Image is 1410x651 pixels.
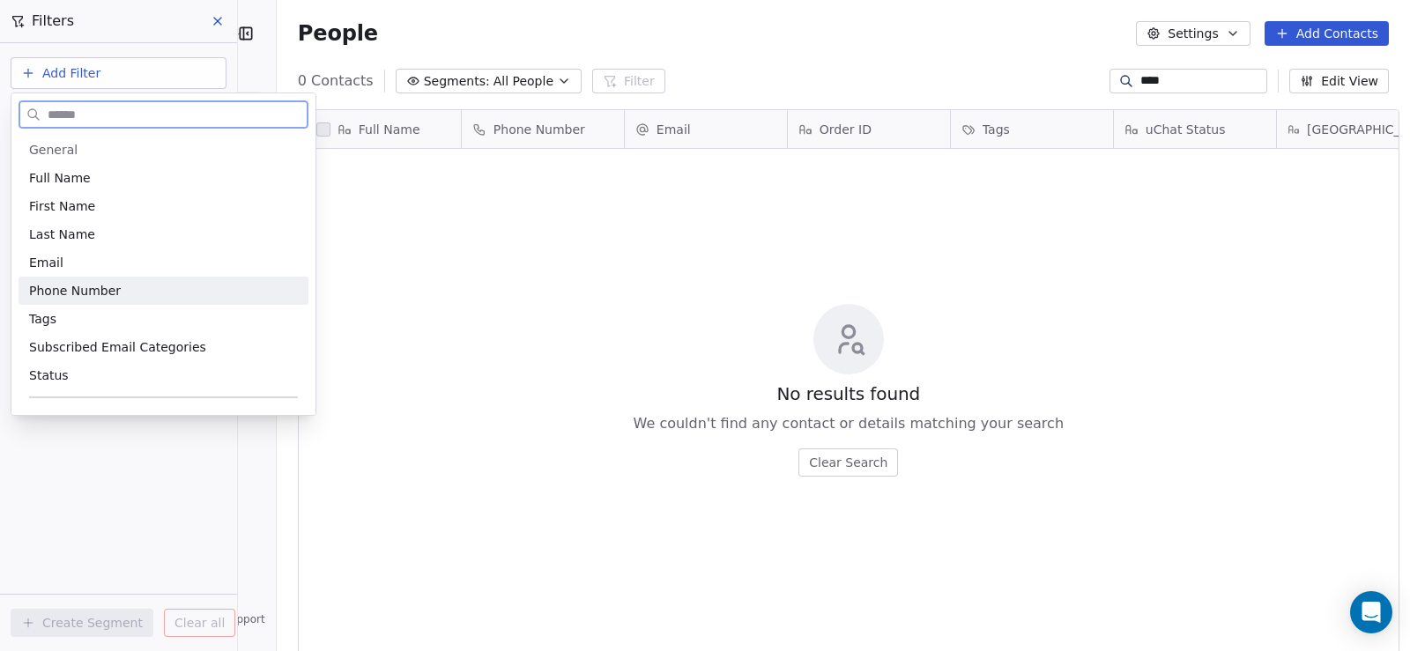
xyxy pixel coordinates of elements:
[29,226,95,243] span: Last Name
[29,197,95,215] span: First Name
[29,366,69,384] span: Status
[29,282,121,300] span: Phone Number
[29,169,91,187] span: Full Name
[29,254,63,271] span: Email
[29,310,56,328] span: Tags
[29,338,206,356] span: Subscribed Email Categories
[29,141,78,159] span: General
